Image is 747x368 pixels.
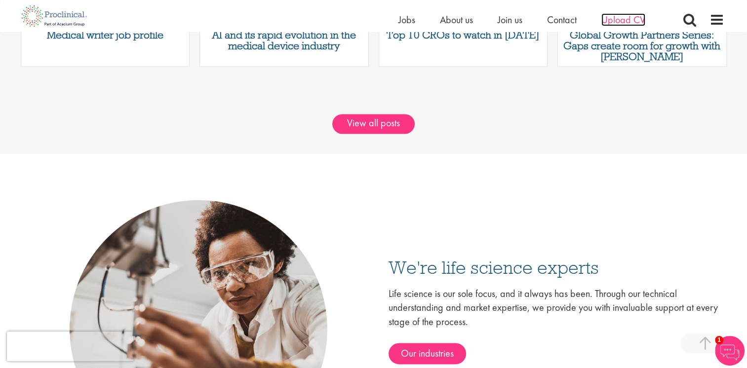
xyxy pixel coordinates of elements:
a: Join us [498,13,522,26]
img: Chatbot [715,336,745,366]
a: Global Growth Partners Series: Gaps create room for growth with [PERSON_NAME] [563,30,721,62]
a: Top 10 CROs to watch in [DATE] [384,30,543,40]
a: Upload CV [601,13,645,26]
a: Contact [547,13,577,26]
span: 1 [715,336,723,344]
a: AI and its rapid evolution in the medical device industry [205,30,363,51]
a: Jobs [398,13,415,26]
a: Our industries [389,343,466,364]
a: Medical writer job profile [26,30,185,40]
a: About us [440,13,473,26]
iframe: reCAPTCHA [7,331,133,361]
a: View all posts [332,114,415,134]
h3: We're life science experts [389,258,724,276]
